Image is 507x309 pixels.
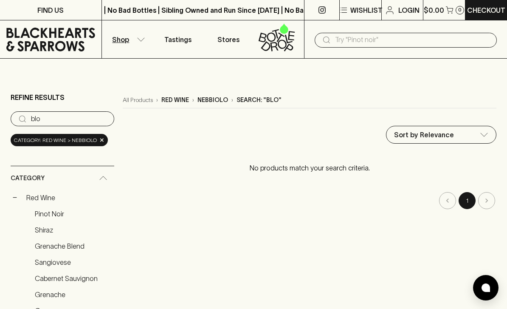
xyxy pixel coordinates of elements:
a: Grenache [31,287,114,302]
p: Checkout [467,5,505,15]
div: Sort by Relevance [386,126,496,143]
p: red wine [161,96,189,105]
p: Tastings [164,34,192,45]
a: Pinot Noir [31,207,114,221]
p: Sort by Relevance [394,130,454,140]
button: − [11,193,19,202]
p: › [231,96,233,105]
a: Cabernet Sauvignon [31,271,114,286]
input: Try "Pinot noir" [335,33,490,47]
div: Category [11,166,114,190]
button: Shop [102,20,152,58]
p: FIND US [37,5,64,15]
p: Refine Results [11,92,65,102]
input: Try “Pinot noir” [31,112,107,126]
p: › [192,96,194,105]
p: $0.00 [424,5,444,15]
p: No products match your search criteria. [123,154,496,181]
span: Category: red wine > nebbiolo [14,136,97,145]
img: bubble-icon [482,283,490,292]
p: Shop [112,34,129,45]
a: Grenache Blend [31,239,114,253]
p: › [156,96,158,105]
p: Login [398,5,420,15]
p: Search: "blo" [237,96,282,105]
a: Tastings [152,20,203,58]
p: nebbiolo [197,96,228,105]
nav: pagination navigation [123,192,496,209]
p: Stores [217,34,239,45]
a: Red Wine [23,190,114,205]
p: 0 [458,8,462,12]
button: page 1 [459,192,476,209]
a: Stores [203,20,253,58]
a: All Products [123,96,153,105]
a: Sangiovese [31,255,114,269]
p: Wishlist [350,5,383,15]
a: Shiraz [31,223,114,237]
span: × [99,136,104,145]
span: Category [11,173,45,184]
